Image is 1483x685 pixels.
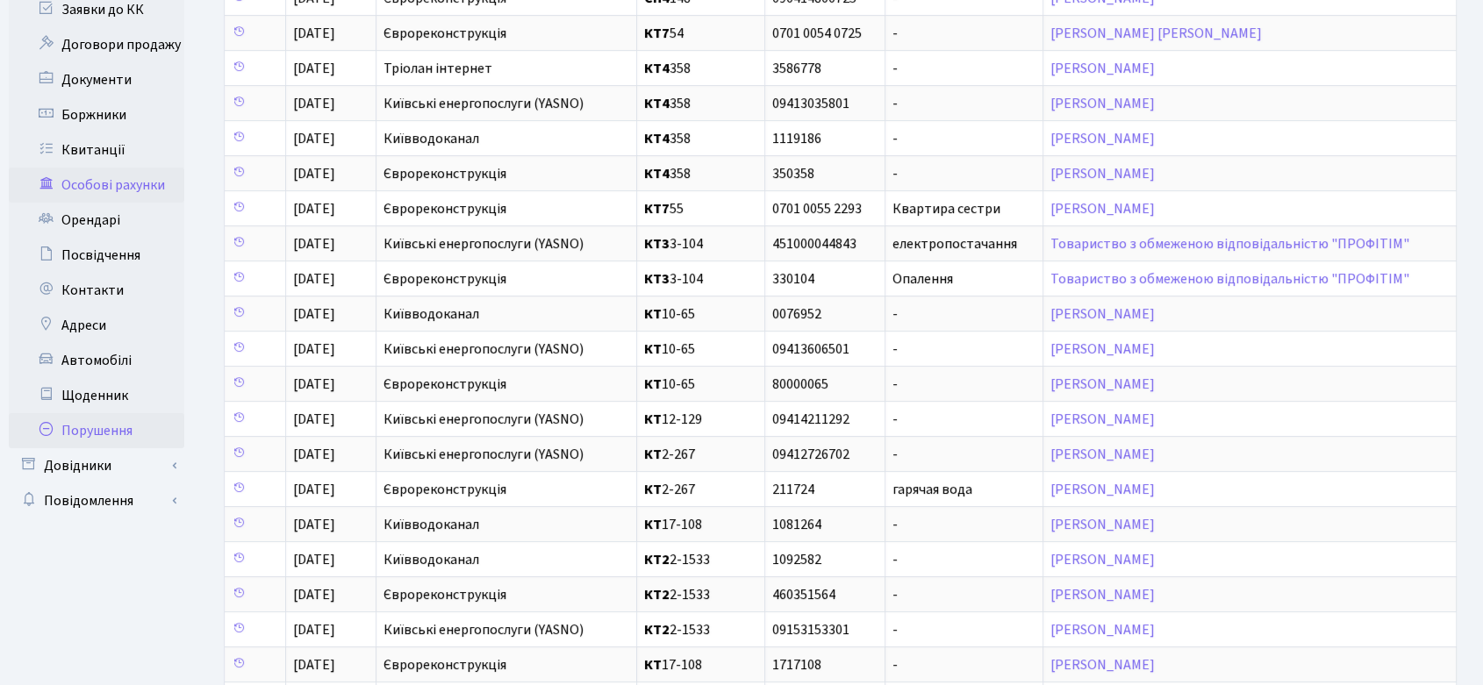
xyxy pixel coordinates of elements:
[892,59,898,78] span: -
[1050,339,1155,359] a: [PERSON_NAME]
[9,132,184,168] a: Квитанції
[772,94,849,113] span: 09413035801
[293,410,335,429] span: [DATE]
[644,164,670,183] b: КТ4
[9,203,184,238] a: Орендарі
[644,447,757,461] span: 2-267
[383,202,629,216] span: Єврореконструкція
[293,445,335,464] span: [DATE]
[644,339,662,359] b: КТ
[644,412,757,426] span: 12-129
[892,480,972,499] span: гарячая вода
[383,482,629,496] span: Єврореконструкція
[9,483,184,518] a: Повідомлення
[1050,655,1155,674] a: [PERSON_NAME]
[1050,515,1155,534] a: [PERSON_NAME]
[383,412,629,426] span: Київські енергопослуги (YASNO)
[293,339,335,359] span: [DATE]
[383,272,629,286] span: Єврореконструкція
[892,199,1000,218] span: Квартира сестри
[1050,269,1409,289] a: Товариство з обмеженою відповідальністю "ПРОФІТІМ"
[892,620,898,639] span: -
[644,237,757,251] span: 3-104
[772,269,814,289] span: 330104
[9,308,184,343] a: Адреси
[644,620,670,639] b: КТ2
[293,234,335,253] span: [DATE]
[644,482,757,496] span: 2-267
[293,655,335,674] span: [DATE]
[892,304,898,324] span: -
[644,623,757,637] span: 2-1533
[644,445,662,464] b: КТ
[383,447,629,461] span: Київські енергопослуги (YASNO)
[1050,94,1155,113] a: [PERSON_NAME]
[383,237,629,251] span: Київські енергопослуги (YASNO)
[293,164,335,183] span: [DATE]
[293,199,335,218] span: [DATE]
[383,61,629,75] span: Тріолан інтернет
[644,202,757,216] span: 55
[9,448,184,483] a: Довідники
[1050,164,1155,183] a: [PERSON_NAME]
[644,94,670,113] b: КТ4
[644,167,757,181] span: 358
[1050,234,1409,253] a: Товариство з обмеженою відповідальністю "ПРОФІТІМ"
[9,413,184,448] a: Порушення
[644,658,757,672] span: 17-108
[293,620,335,639] span: [DATE]
[772,339,849,359] span: 09413606501
[644,585,670,604] b: КТ2
[1050,24,1262,43] a: [PERSON_NAME] [PERSON_NAME]
[293,304,335,324] span: [DATE]
[383,588,629,602] span: Єврореконструкція
[892,234,1017,253] span: електропостачання
[644,377,757,391] span: 10-65
[9,62,184,97] a: Документи
[9,27,184,62] a: Договори продажу
[293,375,335,394] span: [DATE]
[772,129,821,148] span: 1119186
[1050,410,1155,429] a: [PERSON_NAME]
[644,410,662,429] b: КТ
[892,269,953,289] span: Опалення
[772,199,862,218] span: 0701 0055 2293
[644,375,662,394] b: КТ
[772,515,821,534] span: 1081264
[293,480,335,499] span: [DATE]
[9,273,184,308] a: Контакти
[892,375,898,394] span: -
[772,655,821,674] span: 1717108
[772,550,821,569] span: 1092582
[644,307,757,321] span: 10-65
[772,59,821,78] span: 3586778
[383,623,629,637] span: Київські енергопослуги (YASNO)
[772,585,835,604] span: 460351564
[892,339,898,359] span: -
[293,585,335,604] span: [DATE]
[644,59,670,78] b: КТ4
[892,655,898,674] span: -
[892,585,898,604] span: -
[772,375,828,394] span: 80000065
[644,515,662,534] b: КТ
[9,97,184,132] a: Боржники
[644,272,757,286] span: 3-104
[9,238,184,273] a: Посвідчення
[772,445,849,464] span: 09412726702
[772,164,814,183] span: 350358
[383,26,629,40] span: Єврореконструкція
[892,445,898,464] span: -
[644,199,670,218] b: КТ7
[383,517,629,532] span: Київводоканал
[293,129,335,148] span: [DATE]
[772,620,849,639] span: 09153153301
[293,515,335,534] span: [DATE]
[772,304,821,324] span: 0076952
[1050,620,1155,639] a: [PERSON_NAME]
[644,96,757,111] span: 358
[772,24,862,43] span: 0701 0054 0725
[644,132,757,146] span: 358
[383,553,629,567] span: Київводоканал
[644,129,670,148] b: КТ4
